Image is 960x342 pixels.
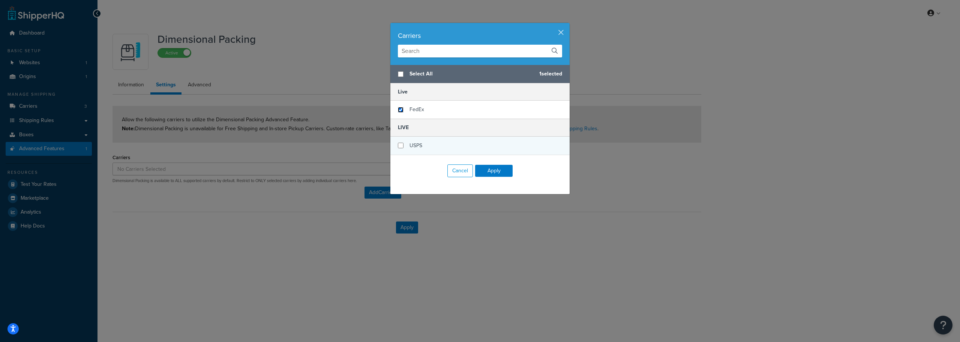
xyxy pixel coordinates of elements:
[475,165,513,177] button: Apply
[409,142,422,149] span: USPS
[409,105,424,113] span: FedEx
[409,69,533,79] span: Select All
[398,45,562,57] input: Search
[398,30,562,41] div: Carriers
[390,83,570,101] h5: Live
[390,65,570,83] div: 1 selected
[390,119,570,136] h5: LIVE
[447,164,473,177] button: Cancel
